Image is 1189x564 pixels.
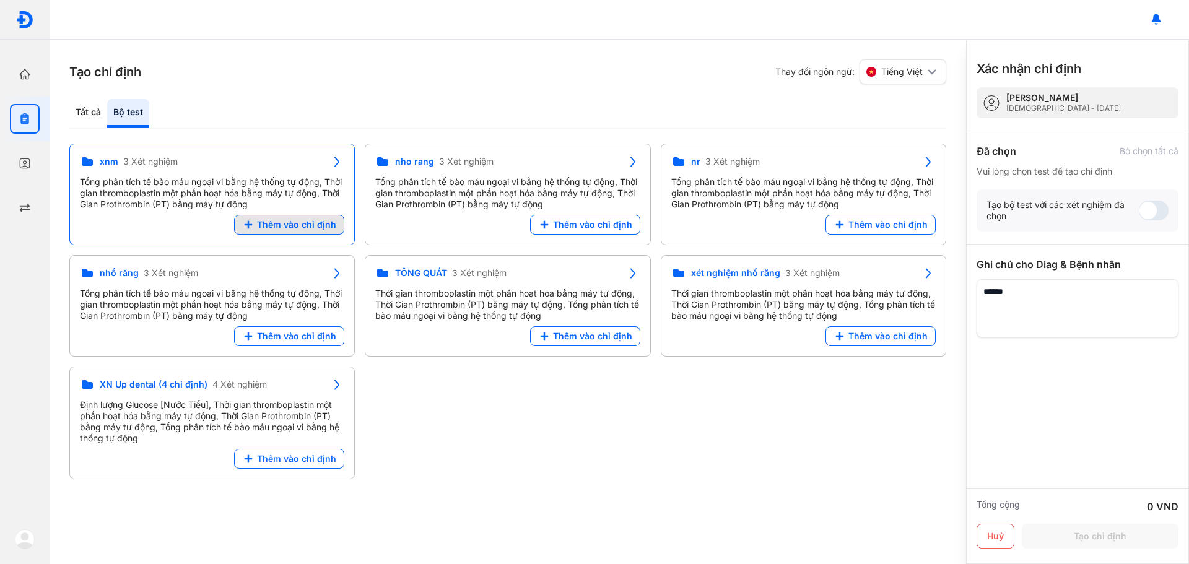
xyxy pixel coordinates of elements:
[530,326,640,346] button: Thêm vào chỉ định
[107,99,149,128] div: Bộ test
[977,499,1020,514] div: Tổng cộng
[691,156,700,167] span: nr
[69,63,141,80] h3: Tạo chỉ định
[530,215,640,235] button: Thêm vào chỉ định
[80,288,344,321] div: Tổng phân tích tế bào máu ngoại vi bằng hệ thống tự động, Thời gian thromboplastin một phần hoạt ...
[977,60,1081,77] h3: Xác nhận chỉ định
[123,156,178,167] span: 3 Xét nghiệm
[375,176,640,210] div: Tổng phân tích tế bào máu ngoại vi bằng hệ thống tự động, Thời gian thromboplastin một phần hoạt ...
[553,331,632,342] span: Thêm vào chỉ định
[848,219,928,230] span: Thêm vào chỉ định
[144,267,198,279] span: 3 Xét nghiệm
[705,156,760,167] span: 3 Xét nghiệm
[257,331,336,342] span: Thêm vào chỉ định
[977,257,1178,272] div: Ghi chú cho Diag & Bệnh nhân
[1120,145,1178,157] div: Bỏ chọn tất cả
[234,215,344,235] button: Thêm vào chỉ định
[80,399,344,444] div: Định lượng Glucose [Nước Tiểu], Thời gian thromboplastin một phần hoạt hóa bằng máy tự động, Thời...
[395,156,434,167] span: nho rang
[785,267,840,279] span: 3 Xét nghiệm
[439,156,494,167] span: 3 Xét nghiệm
[375,288,640,321] div: Thời gian thromboplastin một phần hoạt hóa bằng máy tự động, Thời Gian Prothrombin (PT) bằng máy ...
[100,379,207,390] span: XN Up dental (4 chỉ định)
[1006,103,1121,113] div: [DEMOGRAPHIC_DATA] - [DATE]
[775,59,946,84] div: Thay đổi ngôn ngữ:
[977,166,1178,177] div: Vui lòng chọn test để tạo chỉ định
[848,331,928,342] span: Thêm vào chỉ định
[553,219,632,230] span: Thêm vào chỉ định
[825,326,936,346] button: Thêm vào chỉ định
[452,267,507,279] span: 3 Xét nghiệm
[1147,499,1178,514] div: 0 VND
[100,267,139,279] span: nhổ răng
[691,267,780,279] span: xét nghiệm nhổ răng
[395,267,447,279] span: TỔNG QUÁT
[671,288,936,321] div: Thời gian thromboplastin một phần hoạt hóa bằng máy tự động, Thời Gian Prothrombin (PT) bằng máy ...
[212,379,267,390] span: 4 Xét nghiệm
[671,176,936,210] div: Tổng phân tích tế bào máu ngoại vi bằng hệ thống tự động, Thời gian thromboplastin một phần hoạt ...
[234,449,344,469] button: Thêm vào chỉ định
[986,199,1139,222] div: Tạo bộ test với các xét nghiệm đã chọn
[15,11,34,29] img: logo
[69,99,107,128] div: Tất cả
[257,453,336,464] span: Thêm vào chỉ định
[977,144,1016,158] div: Đã chọn
[257,219,336,230] span: Thêm vào chỉ định
[100,156,118,167] span: xnm
[825,215,936,235] button: Thêm vào chỉ định
[977,524,1014,549] button: Huỷ
[15,529,35,549] img: logo
[881,66,923,77] span: Tiếng Việt
[1022,524,1178,549] button: Tạo chỉ định
[80,176,344,210] div: Tổng phân tích tế bào máu ngoại vi bằng hệ thống tự động, Thời gian thromboplastin một phần hoạt ...
[234,326,344,346] button: Thêm vào chỉ định
[1006,92,1121,103] div: [PERSON_NAME]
